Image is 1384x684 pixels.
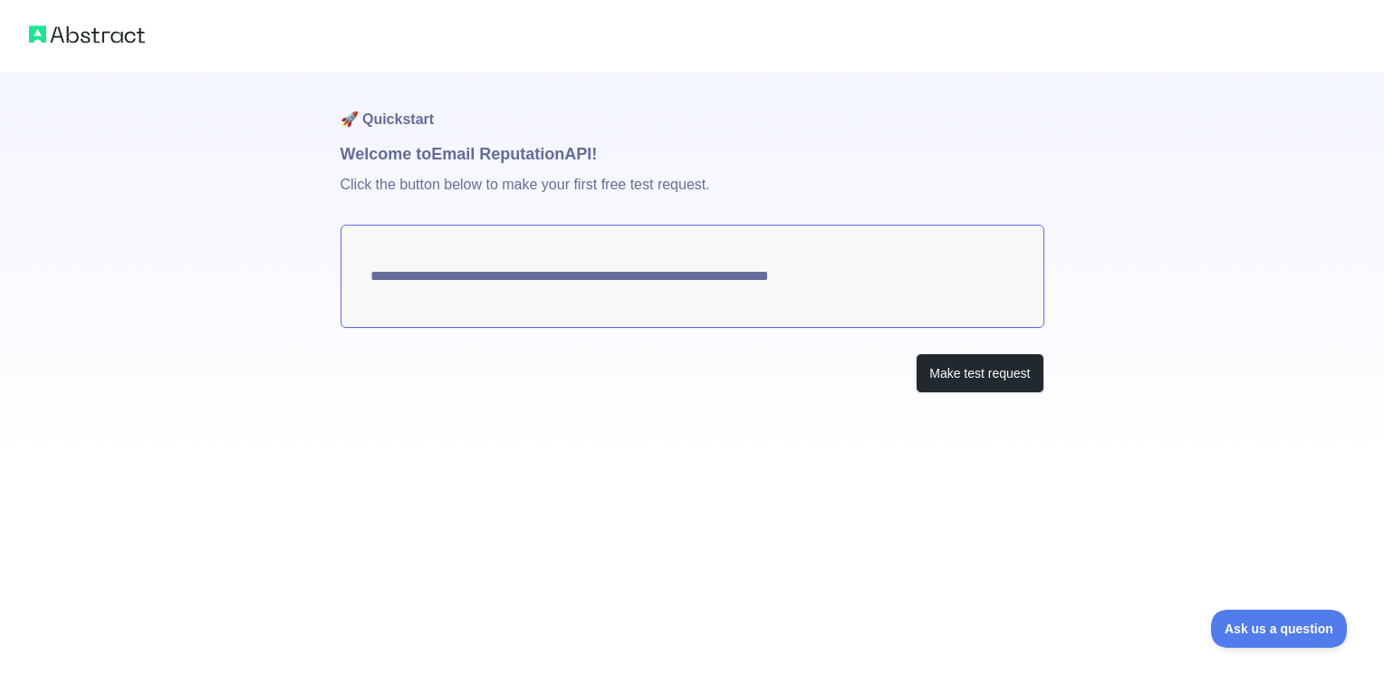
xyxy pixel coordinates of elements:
[916,353,1043,394] button: Make test request
[29,22,145,47] img: Abstract logo
[1211,610,1348,648] iframe: Toggle Customer Support
[341,72,1044,141] h1: 🚀 Quickstart
[341,167,1044,225] p: Click the button below to make your first free test request.
[341,141,1044,167] h1: Welcome to Email Reputation API!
